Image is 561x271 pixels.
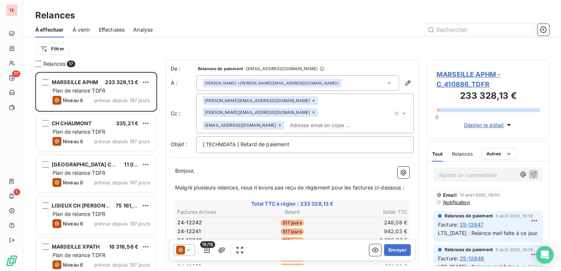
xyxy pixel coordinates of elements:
[445,213,493,219] span: Relances de paiement
[280,264,305,270] span: 439 jours
[177,228,201,235] span: 24-12241
[35,72,157,271] div: grid
[496,214,533,218] span: 5 août 2025, 16:19
[52,79,98,85] span: MARSEILLE APHM
[53,252,105,258] span: Plan de relance TDFR
[105,79,138,85] span: 233 328,13 €
[52,202,126,209] span: LISIEUX CH [PERSON_NAME]
[63,138,83,144] span: Niveau 6
[116,120,138,126] span: 335,21 €
[94,138,150,144] span: prévue depuis 197 jours
[205,98,310,103] span: [PERSON_NAME][EMAIL_ADDRESS][DOMAIN_NAME]
[460,254,484,262] span: 25-12846
[43,60,65,68] span: Relances
[94,97,150,103] span: prévue depuis 197 jours
[99,26,125,33] span: Effectuées
[442,199,470,205] span: Notification
[203,141,205,147] span: [
[53,129,105,135] span: Plan de relance TDFR
[200,241,215,248] span: 18/18
[171,141,187,147] span: Objet :
[482,148,517,160] button: Autres
[177,236,202,244] span: 24-12240
[287,120,372,131] input: Adresse email en copie ...
[331,227,408,235] td: 942,03 €
[205,110,310,115] span: [PERSON_NAME][EMAIL_ADDRESS][DOMAIN_NAME]
[124,161,152,167] span: 11 001,07 €
[14,189,20,195] span: 1
[175,167,195,174] span: Bonjour,
[245,66,318,71] span: - [EMAIL_ADDRESS][DOMAIN_NAME]
[177,263,202,270] span: 24-12353
[94,262,150,268] span: prévue depuis 197 jours
[53,87,105,94] span: Plan de relance TDFR
[237,141,289,147] span: ] Retard de paiement
[6,72,17,84] a: 17
[460,221,484,228] span: 25-12847
[63,262,83,268] span: Niveau 6
[52,243,99,250] span: MARSEILLE XPATH
[35,43,69,55] button: Filtrer
[280,228,304,235] span: 517 jours
[384,244,411,256] button: Envoyer
[438,264,538,270] span: LTS_[DATE] : Relance mail faite à ce jour.
[94,180,150,185] span: prévue depuis 197 jours
[6,4,18,16] div: TE
[435,114,438,120] span: 0
[12,71,20,77] span: 17
[331,208,408,216] th: Solde TTC
[438,221,458,228] span: Facture :
[109,243,138,250] span: 16 316,56 €
[280,237,304,244] span: 516 jours
[171,110,196,117] label: Cc :
[424,24,535,36] input: Rechercher
[437,89,540,104] h3: 233 328,13 €
[53,211,105,217] span: Plan de relance TDFR
[205,80,339,86] div: <[PERSON_NAME][EMAIL_ADDRESS][DOMAIN_NAME]>
[443,192,457,198] span: Email
[437,69,540,89] span: MARSEILLE APHM - C_410886_TDFR
[35,26,64,33] span: À effectuer
[176,200,408,207] span: Total TTC à régler : 233 328,13 €
[331,263,408,271] td: 801,29 €
[464,121,504,129] span: Déplier le détail
[175,184,404,191] span: Malgré plusieurs relances, nous n'avons pas reçu de règlement pour les factures ci-dessous :
[94,221,150,227] span: prévue depuis 197 jours
[177,219,202,226] span: 24-12242
[53,170,105,176] span: Plan de relance TDFR
[171,65,196,72] span: De :
[171,79,196,87] label: À :
[73,26,90,33] span: À venir
[177,208,253,216] th: Factures échues
[438,254,458,262] span: Facture :
[280,220,304,226] span: 517 jours
[63,180,83,185] span: Niveau 6
[254,208,330,216] th: Retard
[438,230,538,236] span: LTS_[DATE] : Relance mail faite à ce jour.
[331,218,408,227] td: 248,08 €
[331,236,408,244] td: 2 006,67 €
[205,80,236,86] span: [PERSON_NAME]
[460,193,500,197] span: 12 août 2025, 08:50
[462,121,515,129] button: Déplier le détail
[63,97,83,103] span: Niveau 6
[52,120,92,126] span: CH CHAUMONT
[133,26,153,33] span: Analyse
[452,151,473,157] span: Relances
[205,141,237,149] span: TECHNIDATA
[35,9,75,22] h3: Relances
[205,123,276,127] span: [EMAIL_ADDRESS][DOMAIN_NAME]
[432,151,443,157] span: Tout
[536,246,554,264] div: Open Intercom Messenger
[52,161,182,167] span: [GEOGRAPHIC_DATA] CHR DE [GEOGRAPHIC_DATA]
[6,255,18,267] img: Logo LeanPay
[63,221,83,227] span: Niveau 6
[67,61,75,67] span: 17
[445,246,493,253] span: Relances de paiement
[198,66,243,71] span: Relances de paiement
[496,247,533,252] span: 5 août 2025, 16:19
[116,202,145,209] span: 75 161,04 €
